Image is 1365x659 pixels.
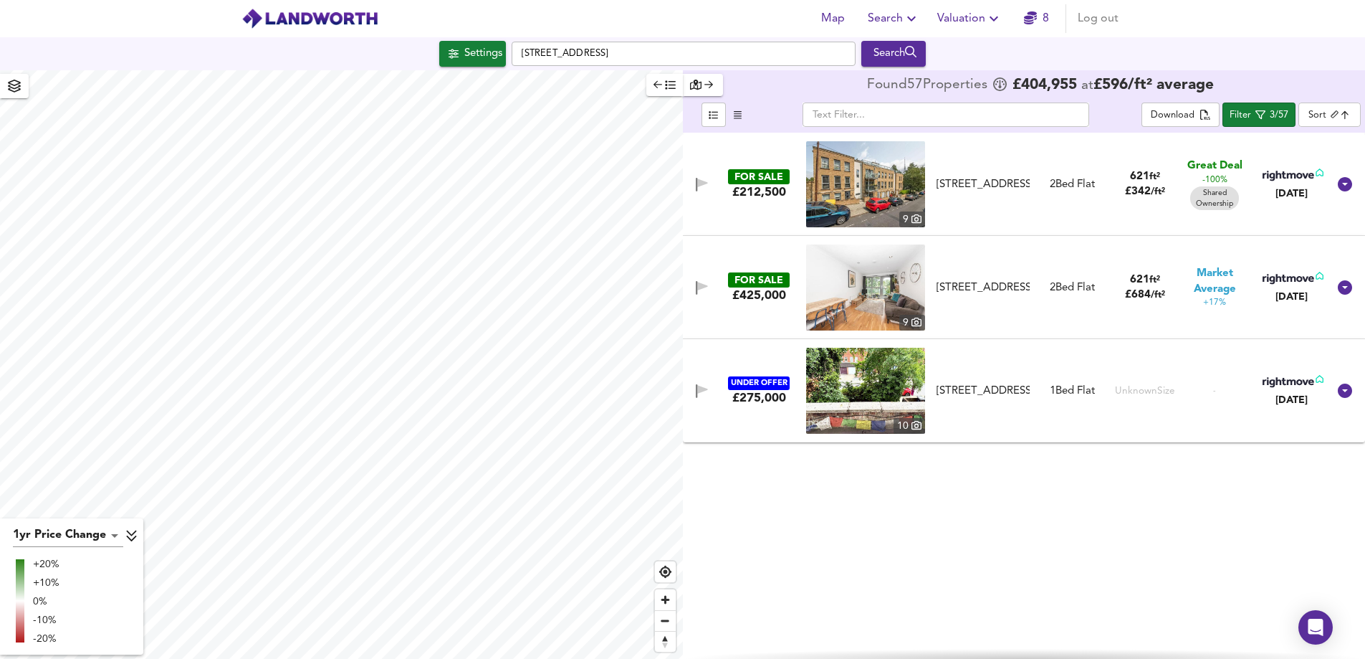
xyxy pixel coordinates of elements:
[439,41,506,67] button: Settings
[241,8,378,29] img: logo
[655,631,676,652] button: Reset bearing to north
[33,576,59,590] div: +10%
[1336,279,1354,296] svg: Show Details
[655,610,676,631] button: Zoom out
[1149,172,1160,181] span: ft²
[1190,188,1239,209] span: Shared Ownership
[806,245,925,331] img: property thumbnail
[937,280,1030,295] div: [STREET_ADDRESS]
[810,4,856,33] button: Map
[728,169,790,184] div: FOR SALE
[1093,77,1214,93] span: £ 596 / ft² average
[1151,187,1165,196] span: / ft²
[1081,79,1093,93] span: at
[1336,176,1354,193] svg: Show Details
[1149,275,1160,285] span: ft²
[1260,290,1323,304] div: [DATE]
[1178,266,1251,297] span: Market Average
[13,524,123,547] div: 1yr Price Change
[33,594,59,609] div: 0%
[806,141,925,227] a: property thumbnail 9
[894,418,925,434] div: 10
[1336,382,1354,399] svg: Show Details
[439,41,506,67] div: Click to configure Search Settings
[1078,9,1119,29] span: Log out
[33,557,59,572] div: +20%
[1260,393,1323,407] div: [DATE]
[806,348,925,434] img: property thumbnail
[655,561,676,582] button: Find my location
[732,390,786,406] div: £275,000
[1260,186,1323,201] div: [DATE]
[732,288,786,303] div: £425,000
[865,44,923,63] div: Search
[1298,103,1361,127] div: Sort
[1130,171,1149,182] span: 621
[1270,108,1288,124] div: 3/57
[867,78,991,93] div: Found 57 Propert ies
[1308,108,1326,122] div: Sort
[1050,280,1095,295] div: 2 Bed Flat
[1141,103,1220,127] button: Download
[868,9,920,29] span: Search
[899,315,925,331] div: 9
[1012,78,1077,93] span: £ 404,955
[937,9,1002,29] span: Valuation
[931,4,1008,33] button: Valuation
[861,41,926,67] button: Search
[512,42,856,66] input: Enter a location...
[1072,4,1124,33] button: Log out
[33,632,59,646] div: -20%
[1222,103,1295,127] button: Filter3/57
[1187,158,1242,174] span: Great Deal
[1125,290,1165,300] span: £ 684
[1141,103,1220,127] div: split button
[33,613,59,627] div: -10%
[816,9,851,29] span: Map
[1203,297,1226,309] span: +17%
[1014,4,1060,33] button: 8
[1130,275,1149,285] span: 621
[931,177,1036,192] div: Cawnpore Street, Crystal Palace, London, SE19
[1115,384,1175,398] div: Unknown Size
[806,348,925,434] a: property thumbnail 10
[728,272,790,288] div: FOR SALE
[937,384,1030,399] div: [STREET_ADDRESS]
[1230,108,1251,124] div: Filter
[937,177,1030,192] div: [STREET_ADDRESS]
[1202,174,1227,186] span: -100%
[464,44,502,63] div: Settings
[1024,9,1049,29] a: 8
[732,184,786,200] div: £212,500
[655,611,676,631] span: Zoom out
[1151,108,1194,124] div: Download
[806,245,925,331] a: property thumbnail 9
[1050,177,1095,192] div: 2 Bed Flat
[1125,186,1165,197] span: £ 342
[803,103,1089,127] input: Text Filter...
[899,212,925,227] div: 9
[861,41,926,67] div: Run Your Search
[862,4,926,33] button: Search
[1213,386,1216,397] span: -
[655,589,676,610] button: Zoom in
[806,141,925,227] img: property thumbnail
[1151,290,1165,300] span: / ft²
[1298,610,1333,645] div: Open Intercom Messenger
[728,376,790,390] div: UNDER OFFER
[1050,384,1095,399] div: 1 Bed Flat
